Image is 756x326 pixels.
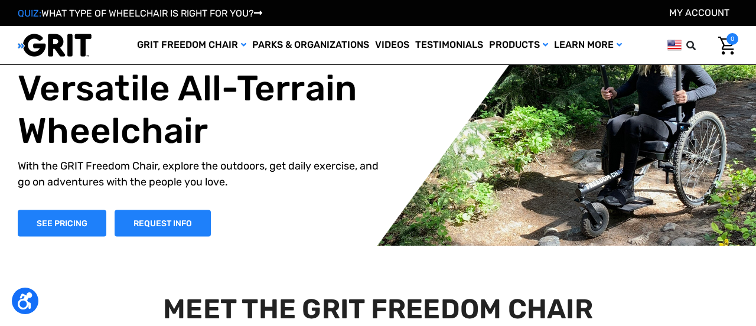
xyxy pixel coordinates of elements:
[18,8,262,19] a: QUIZ:WHAT TYPE OF WHEELCHAIR IS RIGHT FOR YOU?
[412,26,486,64] a: Testimonials
[551,26,625,64] a: Learn More
[709,33,738,58] a: Cart with 0 items
[486,26,551,64] a: Products
[115,210,211,236] a: Slide number 1, Request Information
[18,8,41,19] span: QUIZ:
[372,26,412,64] a: Videos
[18,33,92,57] img: GRIT All-Terrain Wheelchair and Mobility Equipment
[726,33,738,45] span: 0
[19,293,737,325] h2: MEET THE GRIT FREEDOM CHAIR
[18,210,106,236] a: Shop Now
[692,33,709,58] input: Search
[18,158,387,190] p: With the GRIT Freedom Chair, explore the outdoors, get daily exercise, and go on adventures with ...
[249,26,372,64] a: Parks & Organizations
[134,26,249,64] a: GRIT Freedom Chair
[718,37,735,55] img: Cart
[669,7,729,18] a: Account
[667,38,682,53] img: us.png
[18,24,387,152] h1: The World's Most Versatile All-Terrain Wheelchair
